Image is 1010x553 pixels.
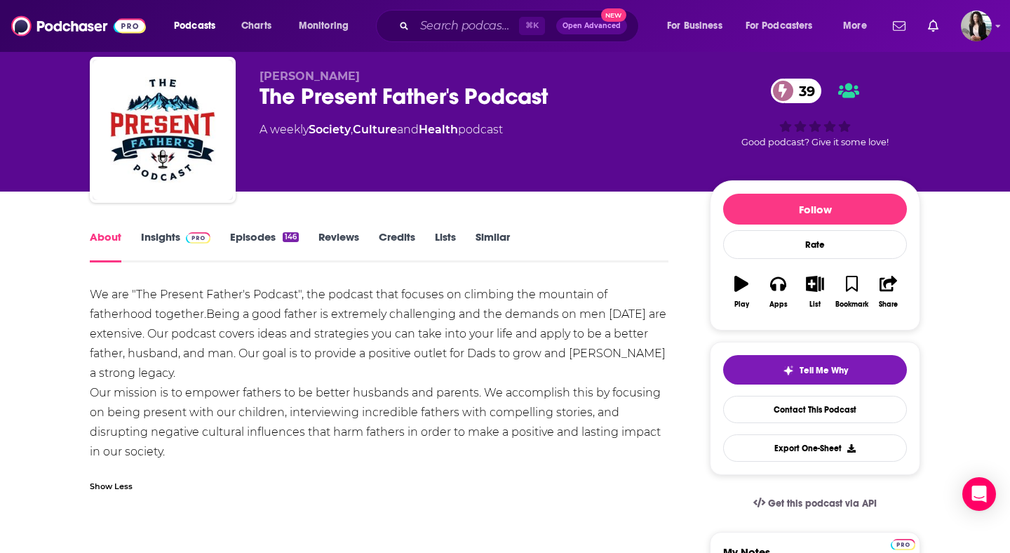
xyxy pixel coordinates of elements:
[93,60,233,200] img: The Present Father's Podcast
[435,230,456,262] a: Lists
[723,230,907,259] div: Rate
[746,16,813,36] span: For Podcasters
[962,477,996,511] div: Open Intercom Messenger
[90,230,121,262] a: About
[241,16,271,36] span: Charts
[283,232,299,242] div: 146
[389,10,652,42] div: Search podcasts, credits, & more...
[723,267,760,317] button: Play
[667,16,722,36] span: For Business
[309,123,351,136] a: Society
[186,232,210,244] img: Podchaser Pro
[922,14,944,38] a: Show notifications dropdown
[961,11,992,41] button: Show profile menu
[891,537,915,550] a: Pro website
[768,498,877,509] span: Get this podcast via API
[318,230,359,262] a: Reviews
[723,194,907,225] button: Follow
[230,230,299,262] a: Episodes146
[723,396,907,423] a: Contact This Podcast
[397,123,419,136] span: and
[353,123,397,136] a: Culture
[961,11,992,41] span: Logged in as ElizabethCole
[710,69,920,156] div: 39Good podcast? Give it some love!
[833,15,884,37] button: open menu
[734,300,749,309] div: Play
[800,365,848,376] span: Tell Me Why
[657,15,740,37] button: open menu
[601,8,626,22] span: New
[415,15,519,37] input: Search podcasts, credits, & more...
[809,300,821,309] div: List
[260,69,360,83] span: [PERSON_NAME]
[783,365,794,376] img: tell me why sparkle
[771,79,822,103] a: 39
[419,123,458,136] a: Health
[843,16,867,36] span: More
[797,267,833,317] button: List
[887,14,911,38] a: Show notifications dropdown
[870,267,907,317] button: Share
[164,15,234,37] button: open menu
[723,355,907,385] button: tell me why sparkleTell Me Why
[760,267,796,317] button: Apps
[11,13,146,39] img: Podchaser - Follow, Share and Rate Podcasts
[736,15,833,37] button: open menu
[379,230,415,262] a: Credits
[351,123,353,136] span: ,
[174,16,215,36] span: Podcasts
[835,300,868,309] div: Bookmark
[879,300,898,309] div: Share
[563,22,621,29] span: Open Advanced
[833,267,870,317] button: Bookmark
[723,434,907,462] button: Export One-Sheet
[519,17,545,35] span: ⌘ K
[961,11,992,41] img: User Profile
[891,539,915,550] img: Podchaser Pro
[141,230,210,262] a: InsightsPodchaser Pro
[476,230,510,262] a: Similar
[90,285,668,462] div: We are "The Present Father's Podcast", the podcast that focuses on climbing the mountain of fathe...
[556,18,627,34] button: Open AdvancedNew
[232,15,280,37] a: Charts
[299,16,349,36] span: Monitoring
[742,486,888,521] a: Get this podcast via API
[769,300,788,309] div: Apps
[741,137,889,147] span: Good podcast? Give it some love!
[260,121,503,138] div: A weekly podcast
[785,79,822,103] span: 39
[289,15,367,37] button: open menu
